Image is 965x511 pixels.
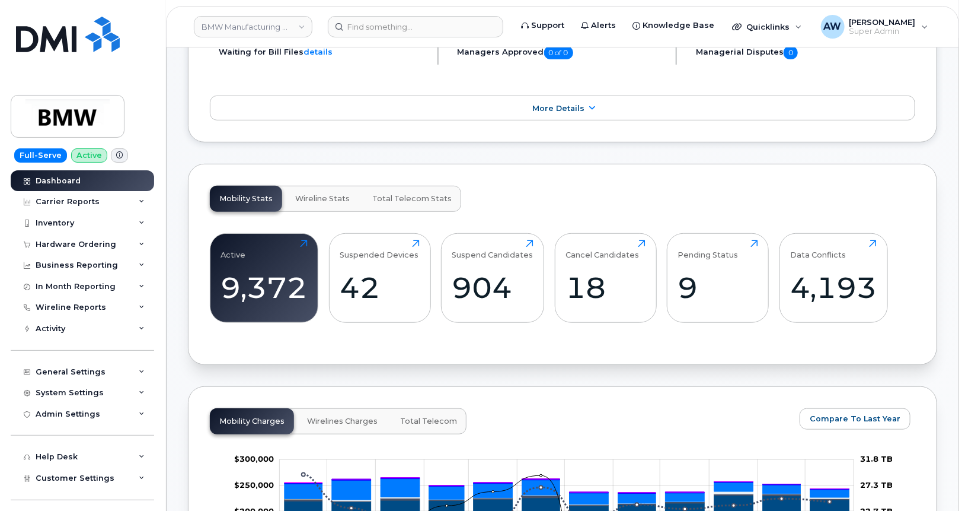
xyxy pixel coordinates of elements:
tspan: 31.8 TB [860,454,893,464]
span: Wireline Stats [295,194,350,204]
g: $0 [234,480,274,490]
span: Quicklinks [746,22,790,31]
g: Roaming [285,494,849,506]
div: 42 [340,270,420,305]
g: $0 [234,454,274,464]
div: Pending Status [678,240,739,259]
a: Knowledge Base [624,14,723,37]
div: Suspend Candidates [452,240,533,259]
a: Alerts [573,14,624,37]
div: Active [221,240,246,259]
div: 9,372 [221,270,308,305]
span: AW [824,20,842,34]
a: BMW Manufacturing Co LLC [194,16,312,37]
div: Alyssa Wagner [813,15,937,39]
input: Find something... [328,16,503,37]
tspan: 27.3 TB [860,480,893,490]
span: Alerts [591,20,616,31]
a: Support [513,14,573,37]
a: Pending Status9 [678,240,758,316]
div: Quicklinks [724,15,810,39]
span: [PERSON_NAME] [849,17,916,27]
h5: Managers Approved [458,46,666,59]
tspan: $250,000 [234,480,274,490]
a: Cancel Candidates18 [565,240,646,316]
a: Suspended Devices42 [340,240,420,316]
tspan: $300,000 [234,454,274,464]
div: Suspended Devices [340,240,418,259]
span: Wirelines Charges [307,417,378,426]
div: Cancel Candidates [565,240,639,259]
span: 0 of 0 [544,46,573,59]
span: 0 [784,46,798,59]
span: Support [531,20,564,31]
span: Knowledge Base [643,20,714,31]
a: Suspend Candidates904 [452,240,533,316]
li: Waiting for Bill Files [219,46,427,58]
span: Total Telecom Stats [372,194,452,204]
span: Compare To Last Year [810,413,900,424]
h5: Managerial Disputes [696,46,915,59]
a: Active9,372 [221,240,308,316]
button: Compare To Last Year [800,408,910,430]
g: Features [285,479,849,504]
div: Data Conflicts [790,240,846,259]
div: 4,193 [790,270,877,305]
span: Super Admin [849,27,916,36]
a: Data Conflicts4,193 [790,240,877,316]
span: More Details [532,104,584,113]
div: 18 [565,270,646,305]
g: Hardware [285,491,849,504]
span: Total Telecom [400,417,457,426]
div: 904 [452,270,533,305]
a: details [303,47,333,56]
iframe: Messenger Launcher [913,459,956,502]
div: 9 [678,270,758,305]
